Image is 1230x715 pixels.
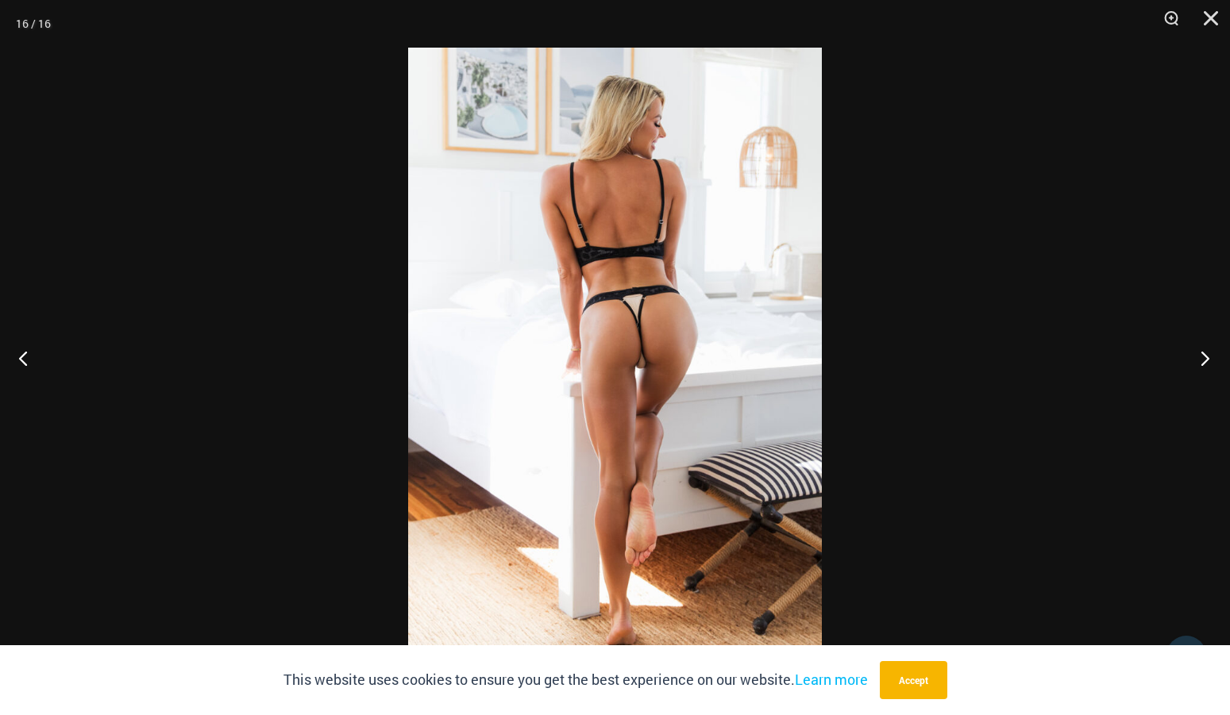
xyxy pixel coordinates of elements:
p: This website uses cookies to ensure you get the best experience on our website. [283,668,868,692]
button: Accept [880,661,947,699]
img: Nights Fall Silver Leopard 1036 Bra 6046 Thong 04 [408,48,822,667]
button: Next [1170,318,1230,398]
div: 16 / 16 [16,12,51,36]
a: Learn more [795,670,868,689]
